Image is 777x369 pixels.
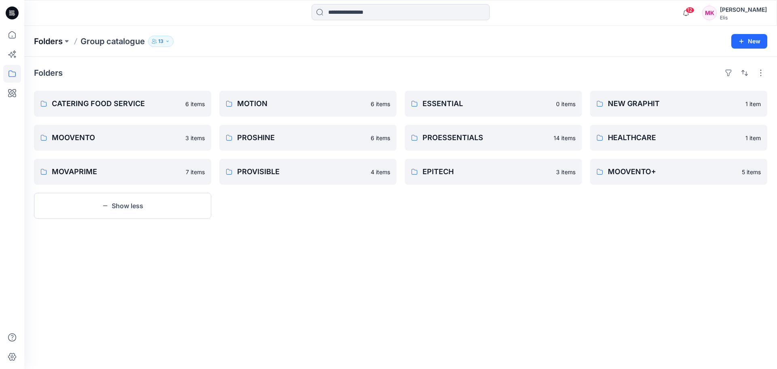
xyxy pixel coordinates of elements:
p: 5 items [742,168,761,176]
p: 6 items [185,100,205,108]
p: 3 items [556,168,575,176]
p: 1 item [745,100,761,108]
p: MOTION [237,98,366,109]
a: MOOVENTO3 items [34,125,211,151]
p: ESSENTIAL [422,98,551,109]
div: Elis [720,15,767,21]
p: 3 items [185,134,205,142]
a: MOVAPRIME7 items [34,159,211,185]
a: MOOVENTO+5 items [590,159,767,185]
a: CATERING FOOD SERVICE6 items [34,91,211,117]
p: 7 items [186,168,205,176]
a: ESSENTIAL0 items [405,91,582,117]
p: HEALTHCARE [608,132,741,143]
p: 6 items [371,100,390,108]
a: MOTION6 items [219,91,397,117]
a: PROSHINE6 items [219,125,397,151]
h4: Folders [34,68,63,78]
a: NEW GRAPHIT1 item [590,91,767,117]
p: CATERING FOOD SERVICE [52,98,180,109]
p: 14 items [554,134,575,142]
a: EPITECH3 items [405,159,582,185]
p: PROVISIBLE [237,166,366,177]
div: [PERSON_NAME] [720,5,767,15]
p: MOOVENTO [52,132,180,143]
p: PROSHINE [237,132,366,143]
a: PROESSENTIALS14 items [405,125,582,151]
p: NEW GRAPHIT [608,98,741,109]
p: 4 items [371,168,390,176]
p: Group catalogue [81,36,145,47]
p: PROESSENTIALS [422,132,549,143]
p: MOOVENTO+ [608,166,737,177]
p: MOVAPRIME [52,166,181,177]
p: 6 items [371,134,390,142]
p: 13 [158,37,163,46]
a: Folders [34,36,63,47]
p: 1 item [745,134,761,142]
a: PROVISIBLE4 items [219,159,397,185]
p: EPITECH [422,166,551,177]
button: Show less [34,193,211,219]
button: New [731,34,767,49]
button: 13 [148,36,174,47]
span: 12 [686,7,694,13]
p: 0 items [556,100,575,108]
div: MK [702,6,717,20]
a: HEALTHCARE1 item [590,125,767,151]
